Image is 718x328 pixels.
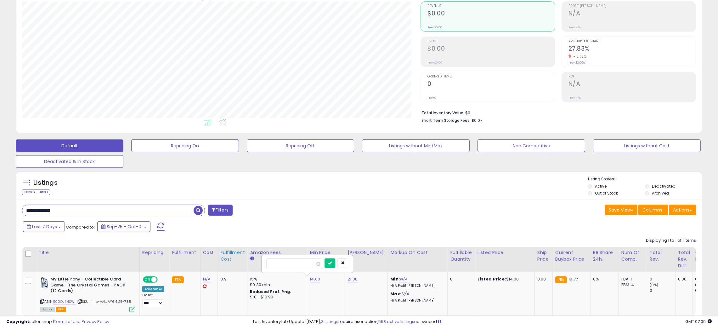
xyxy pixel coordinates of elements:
[390,249,445,256] div: Markup on Cost
[555,249,588,263] div: Current Buybox Price
[605,205,637,215] button: Save View
[427,45,555,54] h2: $0.00
[401,291,409,297] a: N/A
[588,176,702,182] p: Listing States:
[695,282,704,287] small: (0%)
[427,10,555,18] h2: $0.00
[621,276,642,282] div: FBA: 1
[568,96,581,100] small: Prev: N/A
[421,118,471,123] b: Short Term Storage Fees:
[390,284,443,288] p: N/A Profit [PERSON_NAME]
[472,117,482,123] span: $0.07
[427,25,442,29] small: Prev: $0.00
[652,190,669,196] label: Archived
[478,249,532,256] div: Listed Price
[568,25,581,29] small: Prev: N/A
[348,276,358,282] a: 21.00
[450,276,470,282] div: 8
[390,291,401,297] b: Max:
[82,319,109,325] a: Privacy Policy
[568,40,696,43] span: Avg. Buybox Share
[40,276,49,289] img: 411-wqJ8cwL._SL40_.jpg
[50,276,127,296] b: My Little Pony - Collectible Card Game - The Crystal Games - PACK (12 Cards)
[650,249,673,263] div: Total Rev.
[33,178,58,187] h5: Listings
[142,286,164,292] div: Amazon AI
[652,184,676,189] label: Deactivated
[362,139,470,152] button: Listings without Min/Max
[97,221,150,232] button: Sep-25 - Oct-01
[478,139,585,152] button: Non Competitive
[621,249,644,263] div: Num of Comp.
[321,319,338,325] a: 3 listings
[678,276,688,282] div: 0.00
[348,249,385,256] div: [PERSON_NAME]
[568,80,696,89] h2: N/A
[250,289,291,294] b: Reduced Prof. Rng.
[621,282,642,288] div: FBM: 4
[400,276,407,282] a: N/A
[427,40,555,43] span: Profit
[131,139,239,152] button: Repricing On
[669,205,696,215] button: Actions
[568,276,578,282] span: 10.77
[250,249,304,256] div: Amazon Fees
[595,184,607,189] label: Active
[390,276,400,282] b: Min:
[378,319,414,325] a: 558 active listings
[172,276,184,283] small: FBA
[650,288,675,293] div: 0
[56,307,66,312] span: FBA
[77,299,131,304] span: | SKU: hills-VALJAY6.4.25-785
[157,277,167,282] span: OFF
[568,45,696,54] h2: 27.83%
[421,109,691,116] li: $0
[250,295,302,300] div: $10 - $10.90
[537,276,548,282] div: 0.00
[6,319,29,325] strong: Copyright
[678,249,690,269] div: Total Rev. Diff.
[142,249,167,256] div: Repricing
[568,10,696,18] h2: N/A
[390,298,443,303] p: N/A Profit [PERSON_NAME]
[39,249,137,256] div: Title
[23,221,65,232] button: Last 7 Days
[427,61,442,65] small: Prev: $0.00
[310,249,342,256] div: Min Price
[142,293,164,307] div: Preset:
[537,249,550,263] div: Ship Price
[568,4,696,8] span: Profit [PERSON_NAME]
[427,75,555,78] span: Ordered Items
[650,276,675,282] div: 0
[555,276,567,283] small: FBA
[478,276,530,282] div: $14.00
[203,249,215,256] div: Cost
[22,189,50,195] div: Clear All Filters
[250,256,254,262] small: Amazon Fees.
[66,224,95,230] span: Compared to:
[172,249,197,256] div: Fulfillment
[220,249,245,263] div: Fulfillment Cost
[642,207,662,213] span: Columns
[40,307,55,312] span: All listings currently available for purchase on Amazon
[247,139,354,152] button: Repricing Off
[421,110,464,116] b: Total Inventory Value:
[220,276,242,282] div: 3.9
[478,276,506,282] b: Listed Price:
[685,319,712,325] span: 2025-10-9 07:09 GMT
[638,205,668,215] button: Columns
[6,319,109,325] div: seller snap | |
[568,75,696,78] span: ROI
[16,139,123,152] button: Default
[250,276,302,282] div: 15%
[16,155,123,168] button: Deactivated & In Stock
[388,247,448,272] th: The percentage added to the cost of goods (COGS) that forms the calculator for Min & Max prices.
[646,238,696,244] div: Displaying 1 to 1 of 1 items
[593,249,616,263] div: BB Share 24h.
[54,319,81,325] a: Terms of Use
[427,96,436,100] small: Prev: 0
[53,299,76,304] a: B00QJENSWI
[450,249,472,263] div: Fulfillable Quantity
[32,223,57,230] span: Last 7 Days
[208,205,233,216] button: Filters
